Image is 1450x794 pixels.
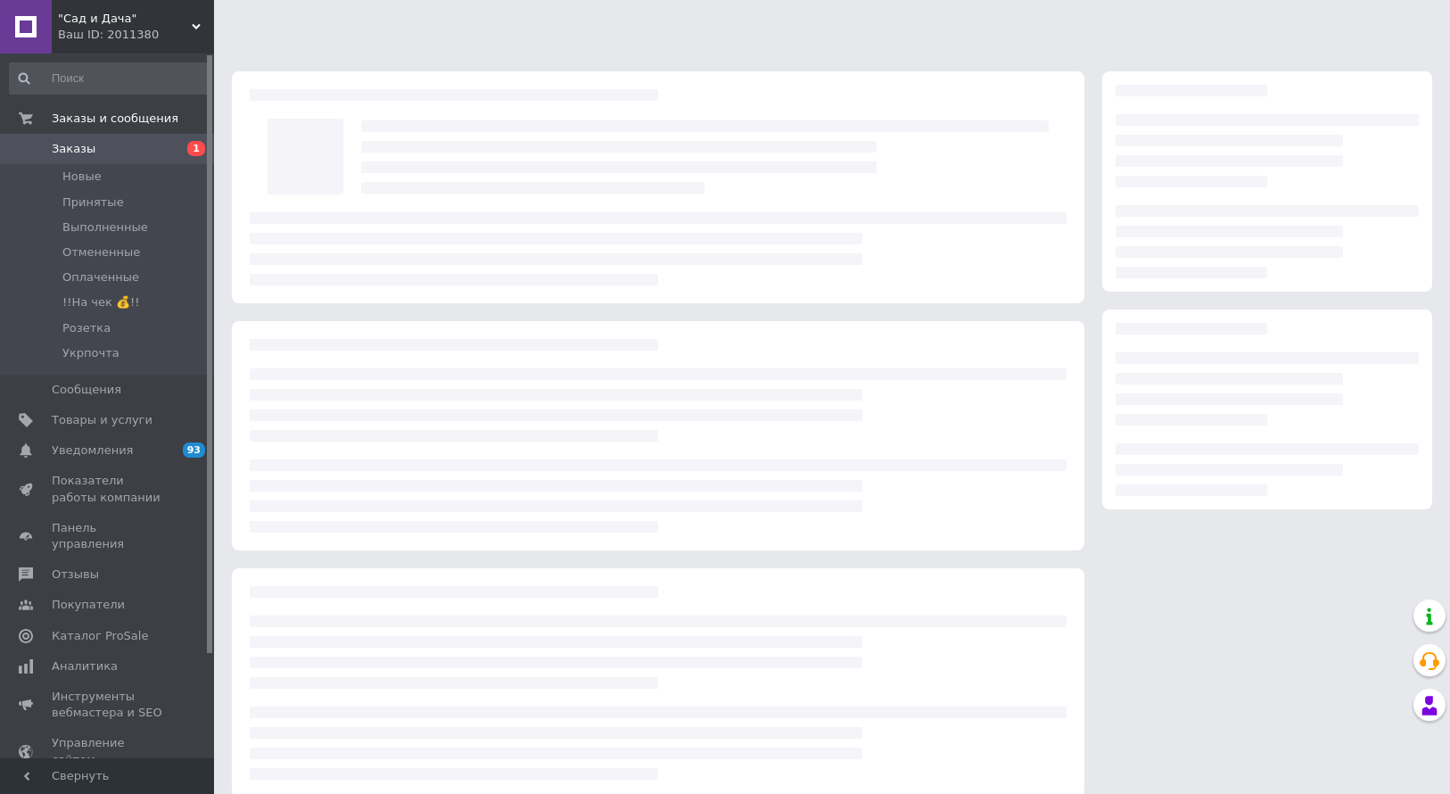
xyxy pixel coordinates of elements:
input: Поиск [9,62,210,95]
span: Панель управления [52,520,165,552]
span: Отзывы [52,567,99,583]
span: Аналитика [52,658,118,674]
span: Отмененные [62,244,140,261]
span: Принятые [62,194,124,211]
span: Управление сайтом [52,735,165,767]
span: Покупатели [52,597,125,613]
span: Заказы [52,141,95,157]
span: Укрпочта [62,345,119,361]
span: !!На чек 💰!! [62,294,139,310]
span: Розетка [62,320,111,336]
span: 93 [183,442,205,458]
span: Оплаченные [62,269,139,285]
span: Уведомления [52,442,133,459]
span: Новые [62,169,102,185]
span: 1 [187,141,205,156]
div: Ваш ID: 2011380 [58,27,214,43]
span: Сообщения [52,382,121,398]
span: Инструменты вебмастера и SEO [52,689,165,721]
span: Показатели работы компании [52,473,165,505]
span: Выполненные [62,219,148,236]
span: Каталог ProSale [52,628,148,644]
span: "Сад и Дача" [58,11,192,27]
span: Товары и услуги [52,412,152,428]
span: Заказы и сообщения [52,111,178,127]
